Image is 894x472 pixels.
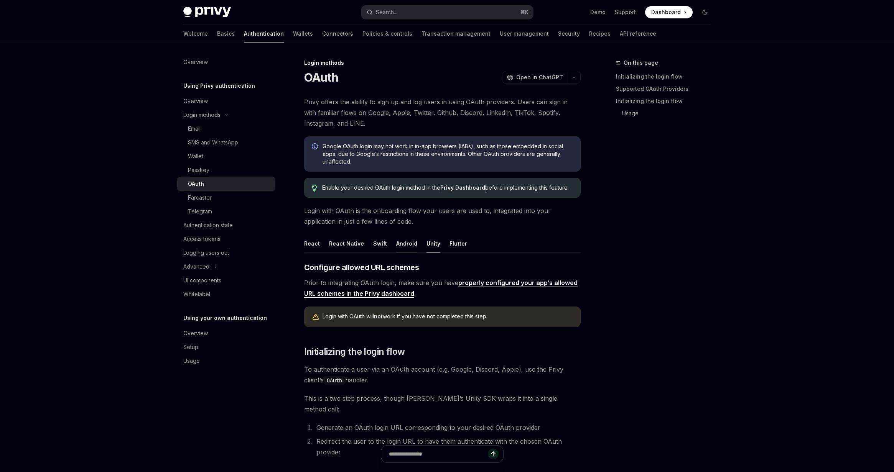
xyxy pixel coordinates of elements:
a: Passkey [177,163,275,177]
div: Access tokens [183,234,221,244]
a: Policies & controls [362,25,412,43]
button: Flutter [449,234,467,252]
h5: Using your own authentication [183,313,267,323]
span: Open in ChatGPT [516,74,563,81]
div: Wallet [188,152,203,161]
span: Google OAuth login may not work in in-app browsers (IABs), such as those embedded in social apps,... [323,143,573,166]
a: Security [558,25,580,43]
span: To authenticate a user via an OAuth account (e.g. Google, Discord, Apple), use the Privy client’s... [304,364,581,385]
button: React [304,234,320,252]
button: Send message [488,449,499,459]
h5: Using Privy authentication [183,81,255,90]
a: Support [615,8,636,16]
a: Dashboard [645,6,693,18]
div: Advanced [183,262,209,271]
div: Logging users out [183,248,229,257]
span: This is a two step process, though [PERSON_NAME]’s Unity SDK wraps it into a single method call: [304,393,581,415]
svg: Tip [312,185,317,192]
a: SMS and WhatsApp [177,136,275,149]
span: Enable your desired OAuth login method in the before implementing this feature. [322,184,573,192]
a: Demo [590,8,606,16]
span: Dashboard [651,8,681,16]
div: Search... [376,8,397,17]
div: SMS and WhatsApp [188,138,238,147]
svg: Warning [312,313,319,321]
a: Welcome [183,25,208,43]
span: Configure allowed URL schemes [304,262,419,273]
a: Wallet [177,149,275,163]
div: Passkey [188,166,209,175]
button: Unity [426,234,440,252]
a: Wallets [293,25,313,43]
strong: not [374,313,383,320]
button: Toggle dark mode [699,6,711,18]
span: On this page [624,58,658,67]
a: Access tokens [177,232,275,246]
div: Setup [183,343,198,352]
a: Basics [217,25,235,43]
div: Login methods [304,59,581,67]
a: Initializing the login flow [616,95,717,107]
a: Authentication state [177,218,275,232]
div: Authentication state [183,221,233,230]
a: User management [500,25,549,43]
div: Email [188,124,201,133]
a: Usage [622,107,717,120]
div: Overview [183,329,208,338]
div: Farcaster [188,193,212,202]
div: OAuth [188,179,204,188]
a: Email [177,122,275,136]
a: Connectors [322,25,353,43]
span: ⌘ K [520,9,528,15]
a: Overview [177,55,275,69]
a: API reference [620,25,656,43]
svg: Info [312,143,319,151]
code: OAuth [324,376,345,385]
div: Overview [183,57,208,67]
img: dark logo [183,7,231,18]
button: Swift [373,234,387,252]
a: Supported OAuth Providers [616,83,717,95]
a: Recipes [589,25,611,43]
div: Overview [183,97,208,106]
a: Initializing the login flow [616,70,717,83]
h1: OAuth [304,70,338,84]
a: Overview [177,326,275,340]
a: Whitelabel [177,287,275,301]
div: Login methods [183,110,221,120]
button: Search...⌘K [361,5,533,19]
a: Overview [177,94,275,108]
span: Login with OAuth is the onboarding flow your users are used to, integrated into your application ... [304,205,581,227]
button: React Native [329,234,364,252]
li: Generate an OAuth login URL corresponding to your desired OAuth provider [314,422,581,433]
div: Whitelabel [183,290,210,299]
li: Redirect the user to the login URL to have them authenticate with the chosen OAuth provider [314,436,581,457]
div: Telegram [188,207,212,216]
a: Logging users out [177,246,275,260]
span: Privy offers the ability to sign up and log users in using OAuth providers. Users can sign in wit... [304,97,581,129]
a: Usage [177,354,275,368]
div: Usage [183,356,200,365]
span: Prior to integrating OAuth login, make sure you have . [304,277,581,299]
button: Android [396,234,417,252]
a: Farcaster [177,191,275,205]
a: Setup [177,340,275,354]
a: Privy Dashboard [440,184,485,191]
span: Initializing the login flow [304,346,405,358]
a: Telegram [177,205,275,218]
a: Authentication [244,25,284,43]
div: Login with OAuth will work if you have not completed this step. [323,313,573,321]
div: UI components [183,276,221,285]
button: Open in ChatGPT [502,71,568,84]
a: Transaction management [421,25,491,43]
a: UI components [177,274,275,287]
a: OAuth [177,177,275,191]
